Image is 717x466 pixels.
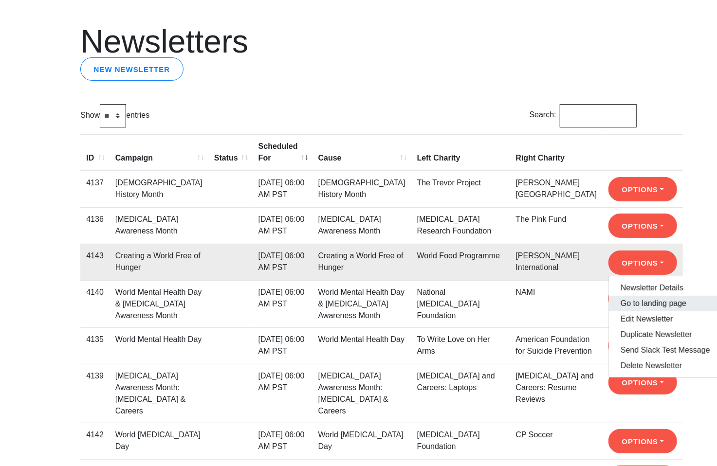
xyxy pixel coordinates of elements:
td: 4135 [80,327,110,364]
button: Options [608,370,677,394]
a: New newsletter [80,57,183,81]
th: Right Charity [510,134,603,171]
td: 4140 [80,280,110,327]
td: World Mental Health Day & [MEDICAL_DATA] Awareness Month [110,280,208,327]
th: Status: activate to sort column ascending [208,134,253,171]
td: Creating a World Free of Hunger [313,244,411,280]
a: American Foundation for Suicide Prevention [516,335,592,355]
h1: Newsletters [80,25,637,57]
td: [DATE] 06:00 AM PST [253,244,313,280]
th: Campaign: activate to sort column ascending [110,134,208,171]
td: World [MEDICAL_DATA] Day [313,423,411,459]
input: Search: [560,104,637,127]
td: World [MEDICAL_DATA] Day [110,423,208,459]
td: [MEDICAL_DATA] Awareness Month [110,207,208,244]
td: [DATE] 06:00 AM PST [253,207,313,244]
td: [MEDICAL_DATA] Awareness Month: [MEDICAL_DATA] & Careers [110,364,208,423]
label: Search: [530,104,637,127]
th: ID: activate to sort column ascending [80,134,110,171]
label: Show entries [80,104,149,127]
a: CP Soccer [516,430,553,439]
td: World Mental Health Day [313,327,411,364]
td: 4139 [80,364,110,423]
button: Options [608,429,677,453]
button: Options [608,177,677,201]
a: The Trevor Project [417,179,481,187]
a: [MEDICAL_DATA] and Careers: Resume Reviews [516,372,594,403]
td: Creating a World Free of Hunger [110,244,208,280]
a: [PERSON_NAME] International [516,251,580,271]
td: 4137 [80,171,110,207]
a: To Write Love on Her Arms [417,335,490,355]
td: [DATE] 06:00 AM PST [253,423,313,459]
td: [MEDICAL_DATA] Awareness Month: [MEDICAL_DATA] & Careers [313,364,411,423]
select: Showentries [100,104,126,127]
a: [MEDICAL_DATA] and Careers: Laptops [417,372,495,392]
td: World Mental Health Day [110,327,208,364]
th: Cause: activate to sort column ascending [313,134,411,171]
a: [MEDICAL_DATA] Research Foundation [417,215,492,235]
th: Left Charity [411,134,510,171]
a: The Pink Fund [516,215,567,223]
a: NAMI [516,288,535,296]
a: [MEDICAL_DATA] Foundation [417,430,480,450]
th: Scheduled For: activate to sort column ascending [253,134,313,171]
td: 4136 [80,207,110,244]
button: Options [608,214,677,238]
td: [MEDICAL_DATA] Awareness Month [313,207,411,244]
td: [DATE] 06:00 AM PST [253,280,313,327]
td: 4143 [80,244,110,280]
button: Options [608,251,677,275]
a: National [MEDICAL_DATA] Foundation [417,288,480,320]
a: World Food Programme [417,251,500,260]
td: World Mental Health Day & [MEDICAL_DATA] Awareness Month [313,280,411,327]
td: [DATE] 06:00 AM PST [253,327,313,364]
td: [DATE] 06:00 AM PST [253,171,313,207]
td: 4142 [80,423,110,459]
td: [DATE] 06:00 AM PST [253,364,313,423]
td: [DEMOGRAPHIC_DATA] History Month [110,171,208,207]
a: [PERSON_NAME][GEOGRAPHIC_DATA] [516,179,597,198]
td: [DEMOGRAPHIC_DATA] History Month [313,171,411,207]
